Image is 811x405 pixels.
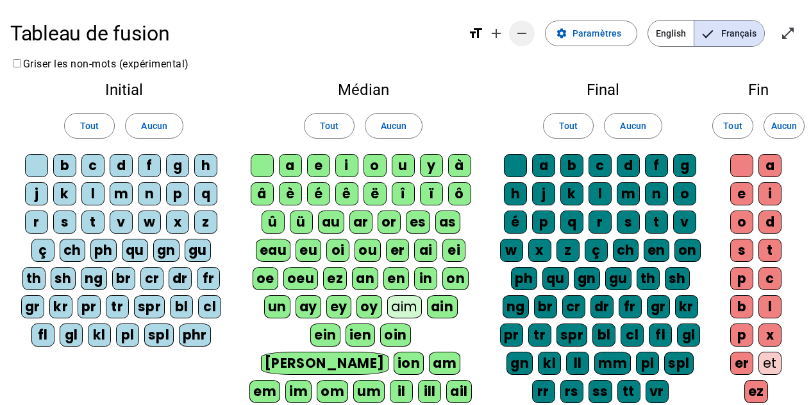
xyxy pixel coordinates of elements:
[514,26,530,41] mat-icon: remove
[723,118,742,134] span: Tout
[435,211,460,234] div: as
[112,267,135,290] div: br
[645,182,668,205] div: n
[644,239,669,262] div: en
[349,211,372,234] div: ar
[637,267,660,290] div: th
[110,211,133,234] div: v
[261,352,389,375] div: [PERSON_NAME]
[503,295,529,318] div: ng
[81,154,105,177] div: c
[335,154,358,177] div: i
[532,182,555,205] div: j
[673,182,696,205] div: o
[138,154,161,177] div: f
[646,380,669,403] div: vr
[560,182,583,205] div: k
[771,118,797,134] span: Aucun
[511,267,537,290] div: ph
[613,239,639,262] div: ch
[730,182,753,205] div: e
[10,13,458,54] h1: Tableau de fusion
[90,239,117,262] div: ph
[483,21,509,46] button: Augmenter la taille de la police
[197,267,220,290] div: fr
[346,323,376,347] div: ien
[648,20,765,47] mat-button-toggle-group: Language selection
[621,323,644,347] div: cl
[649,323,672,347] div: fl
[566,352,589,375] div: ll
[504,211,527,234] div: é
[78,295,101,318] div: pr
[528,323,551,347] div: tr
[249,380,280,403] div: em
[617,182,640,205] div: m
[532,380,555,403] div: rr
[420,154,443,177] div: y
[81,182,105,205] div: l
[758,239,782,262] div: t
[448,154,471,177] div: à
[53,182,76,205] div: k
[758,267,782,290] div: c
[323,267,347,290] div: ez
[506,352,533,375] div: gn
[418,380,441,403] div: ill
[730,323,753,347] div: p
[617,154,640,177] div: d
[427,295,458,318] div: ain
[64,113,115,139] button: Tout
[335,182,358,205] div: ê
[677,323,700,347] div: gl
[169,267,192,290] div: dr
[442,239,465,262] div: ei
[560,154,583,177] div: b
[81,211,105,234] div: t
[352,267,378,290] div: an
[573,26,621,41] span: Paramètres
[198,295,221,318] div: cl
[194,211,217,234] div: z
[604,113,662,139] button: Aucun
[364,182,387,205] div: ë
[673,154,696,177] div: g
[364,154,387,177] div: o
[10,58,189,70] label: Griser les non-mots (expérimental)
[283,267,319,290] div: oeu
[285,380,312,403] div: im
[110,182,133,205] div: m
[589,380,612,403] div: ss
[392,182,415,205] div: î
[387,295,422,318] div: aim
[106,295,129,318] div: tr
[81,267,107,290] div: ng
[153,239,180,262] div: gn
[589,154,612,177] div: c
[562,295,585,318] div: cr
[758,154,782,177] div: a
[326,239,349,262] div: oi
[673,211,696,234] div: v
[166,211,189,234] div: x
[636,352,659,375] div: pl
[414,267,437,290] div: in
[394,352,424,375] div: ion
[500,323,523,347] div: pr
[138,182,161,205] div: n
[775,21,801,46] button: Entrer en plein écran
[694,21,764,46] span: Français
[279,154,302,177] div: a
[318,211,344,234] div: au
[60,323,83,347] div: gl
[574,267,600,290] div: gn
[22,267,46,290] div: th
[194,182,217,205] div: q
[125,113,183,139] button: Aucun
[51,267,76,290] div: sh
[355,239,381,262] div: ou
[592,323,615,347] div: bl
[730,267,753,290] div: p
[140,267,163,290] div: cr
[675,295,698,318] div: kr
